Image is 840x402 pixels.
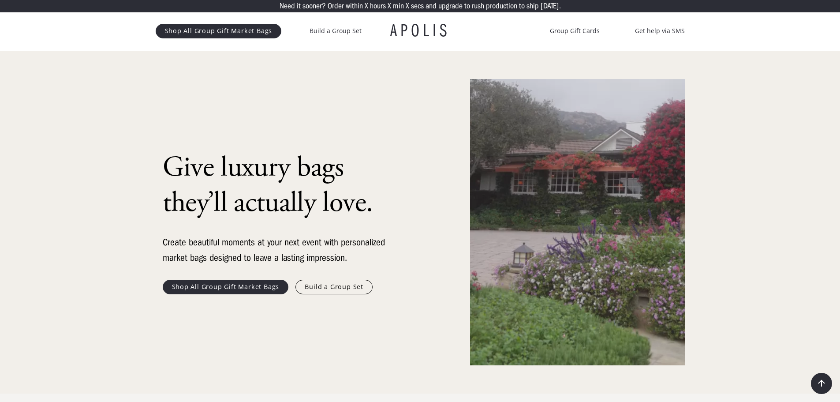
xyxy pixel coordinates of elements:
[156,24,282,38] a: Shop All Group Gift Market Bags
[635,26,685,36] a: Get help via SMS
[426,2,561,10] p: and upgrade to rush production to ship [DATE].
[550,26,600,36] a: Group Gift Cards
[280,2,363,10] p: Need it sooner? Order within
[393,2,404,10] p: min
[370,2,386,10] p: hours
[295,280,373,294] a: Build a Group Set
[365,2,368,10] p: X
[163,150,392,221] h1: Give luxury bags they’ll actually love.
[406,2,409,10] p: X
[390,22,450,40] a: APOLIS
[388,2,391,10] p: X
[310,26,362,36] a: Build a Group Set
[163,235,392,266] div: Create beautiful moments at your next event with personalized market bags designed to leave a las...
[411,2,424,10] p: secs
[163,280,289,294] a: Shop All Group Gift Market Bags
